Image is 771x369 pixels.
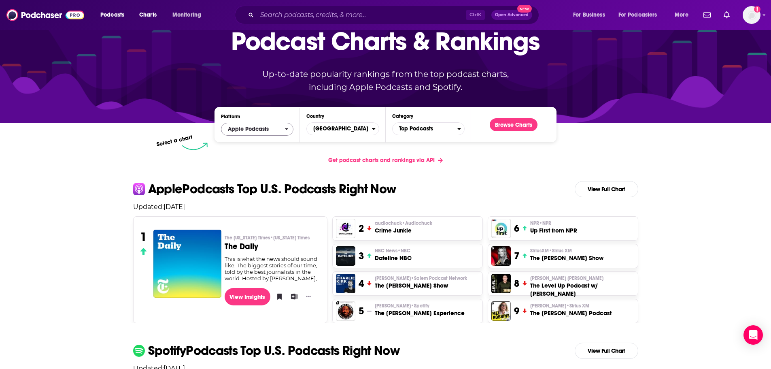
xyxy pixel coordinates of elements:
span: SiriusXM [530,247,572,254]
p: NBC News • NBC [375,247,412,254]
p: Updated: [DATE] [127,203,645,211]
a: Up First from NPR [491,219,511,238]
span: Apple Podcasts [228,126,269,132]
a: Get podcast charts and rankings via API [322,150,449,170]
p: The New York Times • New York Times [225,235,321,241]
span: • NPR [539,220,551,226]
button: open menu [567,9,615,21]
span: • Sirius XM [549,248,572,254]
span: The [US_STATE] Times [225,235,310,241]
img: The Daily [153,230,221,298]
span: NBC News [375,247,410,254]
img: The Charlie Kirk Show [336,274,355,293]
span: For Podcasters [618,9,657,21]
img: select arrow [182,143,208,150]
a: [PERSON_NAME] [PERSON_NAME]The Level Up Podcast w/ [PERSON_NAME] [530,275,634,298]
a: audiochuck•AudiochuckCrime Junkie [375,220,432,235]
a: View Insights [225,288,270,305]
span: Open Advanced [495,13,529,17]
p: Apple Podcasts Top U.S. Podcasts Right Now [148,183,396,196]
span: NPR [530,220,551,226]
span: audiochuck [375,220,432,226]
span: [PERSON_NAME] [375,275,467,282]
a: NBC News•NBCDateline NBC [375,247,412,262]
a: NPR•NPRUp First from NPR [530,220,577,235]
button: Add to List [288,290,296,303]
p: Up-to-date popularity rankings from the top podcast charts, including Apple Podcasts and Spotify. [246,68,525,94]
h3: Crime Junkie [375,226,432,235]
p: Charlie Kirk • Salem Podcast Network [375,275,467,282]
a: View Full Chart [575,181,638,197]
a: SiriusXM•Sirius XMThe [PERSON_NAME] Show [530,247,603,262]
a: Charts [134,9,161,21]
span: Podcasts [100,9,124,21]
img: spotify Icon [133,345,145,356]
button: open menu [221,123,293,136]
p: Mel Robbins • Sirius XM [530,303,612,309]
h3: The Daily [225,243,321,251]
span: • Audiochuck [402,220,432,226]
span: • NBC [397,248,410,254]
button: Browse Charts [490,118,537,131]
button: Open AdvancedNew [491,10,532,20]
button: open menu [613,9,669,21]
div: This is what the news should sound like. The biggest stories of our time, told by the best journa... [225,256,321,282]
span: More [675,9,688,21]
span: Ctrl K [466,10,485,20]
button: open menu [95,9,135,21]
h3: 7 [514,250,519,262]
img: User Profile [743,6,760,24]
p: Spotify Podcasts Top U.S. Podcasts Right Now [148,344,400,357]
h3: Up First from NPR [530,226,577,235]
h3: 1 [140,230,147,244]
span: • Spotify [411,303,429,309]
img: Dateline NBC [336,246,355,266]
svg: Add a profile image [754,6,760,13]
p: Select a chart [156,134,193,148]
p: Paul Alex Espinoza [530,275,634,282]
span: [PERSON_NAME] [375,303,429,309]
a: [PERSON_NAME]•Sirius XMThe [PERSON_NAME] Podcast [530,303,612,317]
h2: Platforms [221,123,293,136]
span: Logged in as Mallory813 [743,6,760,24]
img: Crime Junkie [336,219,355,238]
img: The Mel Robbins Podcast [491,301,511,321]
img: The Megyn Kelly Show [491,246,511,266]
a: Show notifications dropdown [720,8,733,22]
h3: The Level Up Podcast w/ [PERSON_NAME] [530,282,634,298]
a: View Full Chart [575,343,638,359]
img: The Level Up Podcast w/ Paul Alex [491,274,511,293]
h3: The [PERSON_NAME] Podcast [530,309,612,317]
p: Joe Rogan • Spotify [375,303,465,309]
input: Search podcasts, credits, & more... [257,9,466,21]
span: Monitoring [172,9,201,21]
button: Show profile menu [743,6,760,24]
span: Charts [139,9,157,21]
h3: 4 [359,277,364,290]
img: Podchaser - Follow, Share and Rate Podcasts [6,7,84,23]
h3: 3 [359,250,364,262]
a: The Joe Rogan Experience [336,301,355,321]
button: Countries [306,122,379,135]
div: Search podcasts, credits, & more... [242,6,547,24]
button: open menu [167,9,212,21]
p: audiochuck • Audiochuck [375,220,432,226]
h3: The [PERSON_NAME] Show [375,282,467,290]
span: [PERSON_NAME] [PERSON_NAME] [530,275,603,282]
span: Get podcast charts and rankings via API [328,157,435,164]
h3: 5 [359,305,364,317]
